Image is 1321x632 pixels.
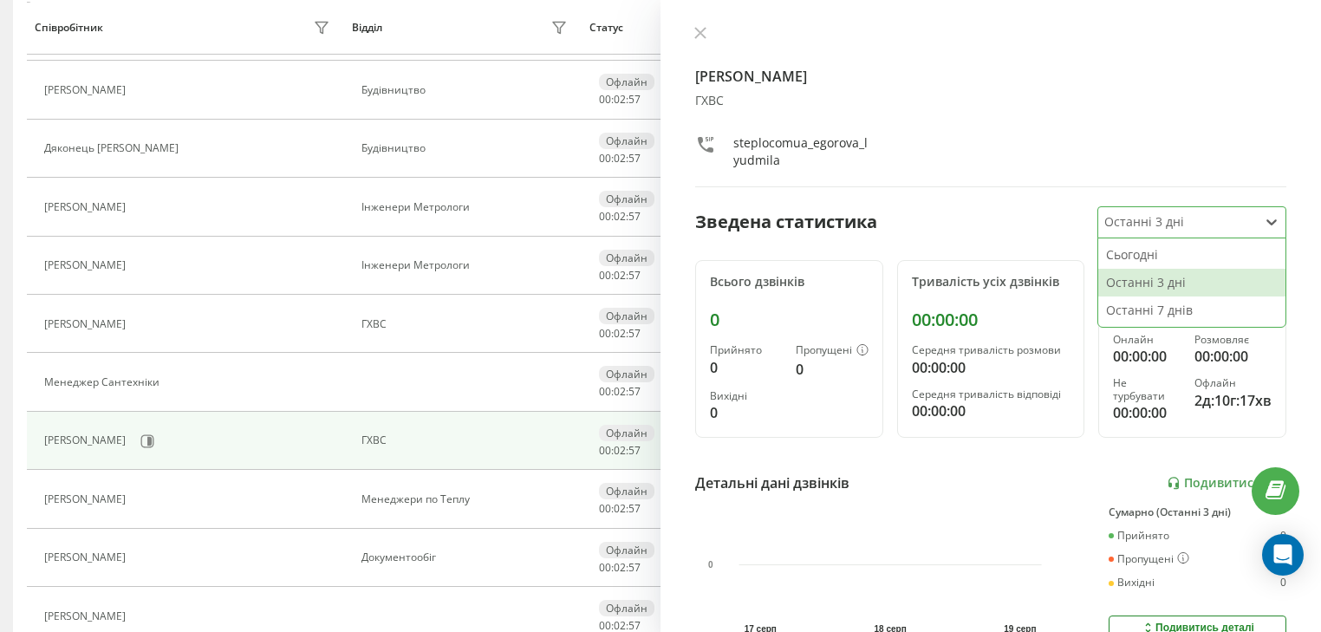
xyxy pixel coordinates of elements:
div: 0 [1280,530,1286,542]
span: 02 [614,151,626,166]
text: 0 [708,560,713,570]
div: Інженери Метрологи [361,259,572,271]
div: : : [599,562,641,574]
div: Офлайн [599,191,654,207]
div: Прийнято [1109,530,1169,542]
div: 00:00:00 [912,401,1070,421]
div: Останні 7 днів [1098,296,1285,324]
span: 57 [628,326,641,341]
div: Розмовляє [1194,334,1272,346]
div: : : [599,94,641,106]
span: 00 [599,326,611,341]
span: 57 [628,560,641,575]
span: 57 [628,384,641,399]
span: 02 [614,92,626,107]
span: 00 [599,151,611,166]
div: Офлайн [599,425,654,441]
div: 0 [1280,577,1286,589]
div: Офлайн [599,366,654,382]
div: : : [599,503,641,515]
div: [PERSON_NAME] [44,84,130,96]
span: 00 [599,560,611,575]
div: Open Intercom Messenger [1262,534,1304,576]
div: Середня тривалість відповіді [912,388,1070,401]
div: Пропущені [1109,552,1189,566]
div: Офлайн [599,483,654,499]
div: Тривалість усіх дзвінків [912,275,1070,290]
span: 00 [599,501,611,516]
div: Сумарно (Останні 3 дні) [1109,506,1286,518]
span: 02 [614,501,626,516]
div: Офлайн [599,308,654,324]
span: 00 [599,92,611,107]
div: 00:00:00 [912,309,1070,330]
div: 00:00:00 [912,357,1070,378]
span: 02 [614,384,626,399]
div: Пропущені [796,344,869,358]
span: 02 [614,268,626,283]
h4: [PERSON_NAME] [695,66,1286,87]
div: : : [599,620,641,632]
div: : : [599,211,641,223]
div: Офлайн [599,133,654,149]
div: Офлайн [1194,377,1272,389]
div: [PERSON_NAME] [44,434,130,446]
div: Офлайн [599,542,654,558]
div: 00:00:00 [1113,346,1181,367]
div: Статус [589,22,623,34]
div: Зведена статистика [695,209,877,235]
div: Співробітник [35,22,103,34]
span: 57 [628,268,641,283]
div: Онлайн [1113,334,1181,346]
div: [PERSON_NAME] [44,551,130,564]
div: 00:00:00 [1113,402,1181,423]
span: 02 [614,560,626,575]
div: Вихідні [1109,577,1155,589]
div: 0 [710,309,869,330]
span: 57 [628,501,641,516]
div: : : [599,153,641,165]
span: 00 [599,384,611,399]
div: Відділ [352,22,382,34]
div: 00:00:00 [1194,346,1272,367]
div: Сьогодні [1098,241,1285,269]
div: Всього дзвінків [710,275,869,290]
div: Офлайн [599,74,654,90]
div: Вихідні [710,390,782,402]
a: Подивитись звіт [1167,476,1286,491]
div: [PERSON_NAME] [44,493,130,505]
div: [PERSON_NAME] [44,318,130,330]
div: Не турбувати [1113,377,1181,402]
div: : : [599,328,641,340]
span: 57 [628,209,641,224]
span: 00 [599,268,611,283]
div: Дяконець [PERSON_NAME] [44,142,183,154]
div: 0 [796,359,869,380]
div: ГХВС [361,434,572,446]
div: [PERSON_NAME] [44,610,130,622]
div: Офлайн [599,250,654,266]
div: 0 [710,402,782,423]
div: Документообіг [361,551,572,564]
span: 00 [599,443,611,458]
div: 2д:10г:17хв [1194,390,1272,411]
div: Менеджери по Теплу [361,493,572,505]
span: 02 [614,209,626,224]
div: [PERSON_NAME] [44,259,130,271]
div: ГХВС [361,318,572,330]
div: ГХВС [695,94,1286,108]
div: Офлайн [599,600,654,616]
div: Будівництво [361,142,572,154]
span: 00 [599,209,611,224]
span: 02 [614,443,626,458]
div: Будівництво [361,84,572,96]
div: 0 [710,357,782,378]
div: Середня тривалість розмови [912,344,1070,356]
div: Прийнято [710,344,782,356]
div: : : [599,386,641,398]
span: 02 [614,326,626,341]
span: 57 [628,151,641,166]
div: Останні 3 дні [1098,269,1285,296]
span: 57 [628,443,641,458]
div: : : [599,270,641,282]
